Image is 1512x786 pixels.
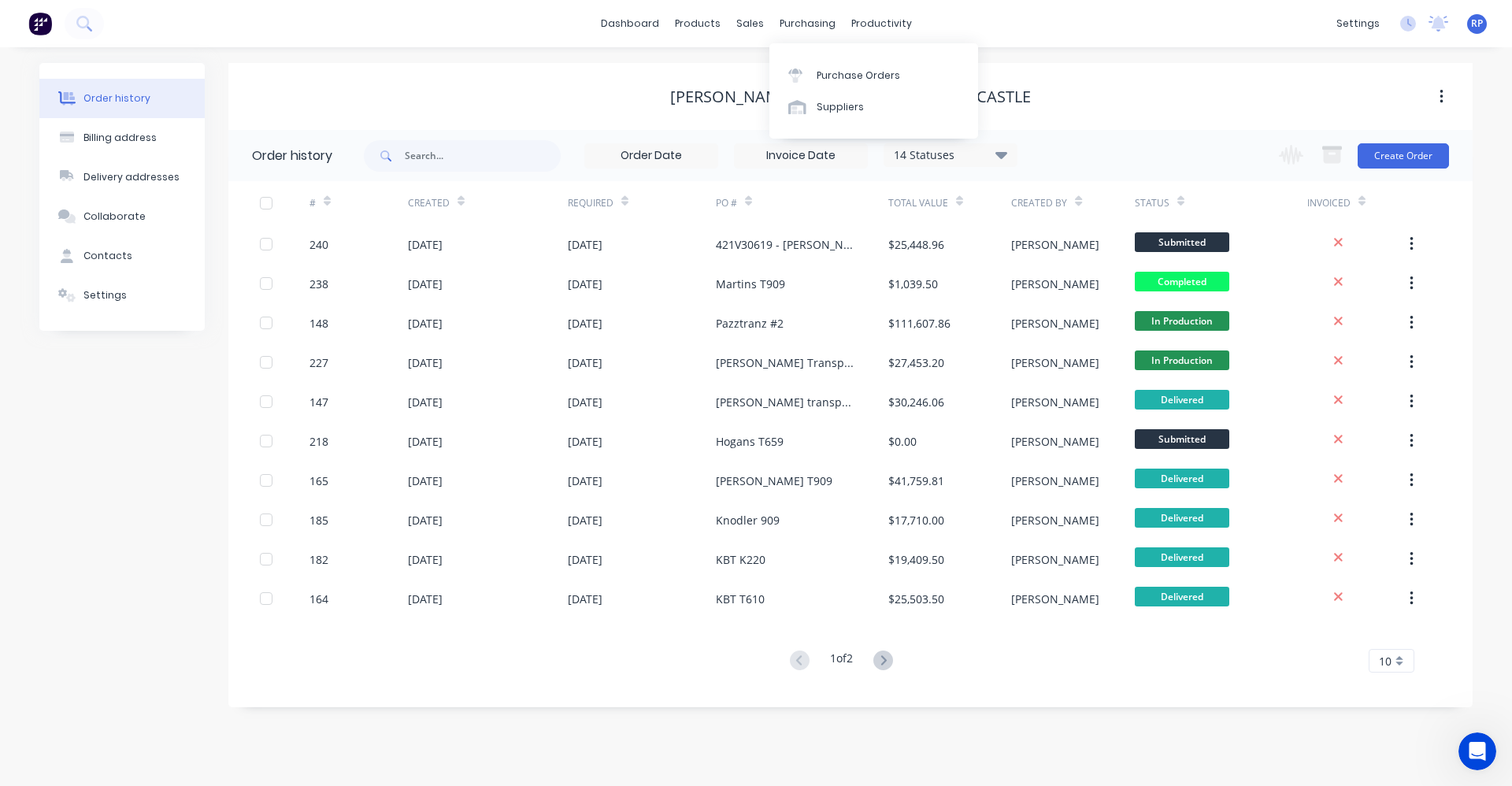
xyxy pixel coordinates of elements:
div: [PERSON_NAME] [1011,276,1099,292]
span: Delivered [1135,469,1229,488]
div: Invoiced [1307,181,1406,224]
div: # [309,196,316,210]
div: [PERSON_NAME] [1011,315,1099,332]
div: [PERSON_NAME] transport T610 493236 [716,394,857,410]
div: purchasing [772,12,843,35]
div: PO # [716,196,737,210]
div: [DATE] [408,512,443,528]
div: [DATE] [568,473,602,489]
div: [PERSON_NAME] [1011,591,1099,607]
div: [DATE] [568,512,602,528]
div: [DATE] [408,551,443,568]
div: [PERSON_NAME] [1011,433,1099,450]
div: 240 [309,236,328,253]
div: 164 [309,591,328,607]
button: Settings [39,276,205,315]
span: Delivered [1135,390,1229,410]
div: Order history [83,91,150,106]
div: [PERSON_NAME] [1011,512,1099,528]
div: 1 of 2 [830,650,853,673]
div: PO # [716,181,888,224]
div: Contacts [83,249,132,263]
div: [DATE] [408,315,443,332]
div: Created [408,196,450,210]
div: $111,607.86 [888,315,951,332]
div: 238 [309,276,328,292]
div: Order history [252,146,332,165]
div: [PERSON_NAME] [1011,236,1099,253]
div: Created By [1011,181,1134,224]
div: 185 [309,512,328,528]
button: Delivery addresses [39,158,205,197]
div: [DATE] [568,236,602,253]
div: 147 [309,394,328,410]
div: 227 [309,354,328,371]
div: $41,759.81 [888,473,944,489]
span: Delivered [1135,508,1229,528]
div: Created By [1011,196,1067,210]
div: settings [1329,12,1388,35]
div: [DATE] [568,394,602,410]
div: [DATE] [408,276,443,292]
span: Submitted [1135,429,1229,449]
button: Billing address [39,118,205,158]
div: 14 Statuses [884,146,1017,164]
div: $25,503.50 [888,591,944,607]
div: [DATE] [408,354,443,371]
button: Contacts [39,236,205,276]
div: KBT T610 [716,591,765,607]
span: Delivered [1135,547,1229,567]
div: Hogans T659 [716,433,784,450]
div: [PERSON_NAME] & [PERSON_NAME] Newcastle [670,87,1031,106]
div: Invoiced [1307,196,1351,210]
div: 165 [309,473,328,489]
div: Total Value [888,181,1011,224]
div: Required [568,181,716,224]
div: [DATE] [568,551,602,568]
div: [DATE] [568,276,602,292]
div: 148 [309,315,328,332]
div: 218 [309,433,328,450]
span: In Production [1135,311,1229,331]
span: 10 [1379,653,1392,669]
div: [DATE] [568,315,602,332]
div: [PERSON_NAME] [1011,354,1099,371]
div: $25,448.96 [888,236,944,253]
div: Status [1135,181,1307,224]
div: $1,039.50 [888,276,938,292]
span: Delivered [1135,587,1229,606]
div: Pazztranz #2 [716,315,784,332]
div: productivity [843,12,920,35]
div: [PERSON_NAME] T909 [716,473,832,489]
div: Suppliers [817,100,864,114]
a: Purchase Orders [769,59,978,91]
div: Settings [83,288,127,302]
div: $30,246.06 [888,394,944,410]
div: 421V30619 - [PERSON_NAME] T610SAR 492908 [716,236,857,253]
div: [PERSON_NAME] [1011,473,1099,489]
div: [DATE] [408,236,443,253]
div: $17,710.00 [888,512,944,528]
div: [PERSON_NAME] [1011,394,1099,410]
span: In Production [1135,350,1229,370]
div: Martins T909 [716,276,785,292]
button: Create Order [1358,143,1449,169]
div: [DATE] [568,354,602,371]
input: Invoice Date [735,144,867,168]
div: sales [728,12,772,35]
div: Total Value [888,196,948,210]
div: [DATE] [408,591,443,607]
span: Submitted [1135,232,1229,252]
div: [DATE] [408,433,443,450]
div: $0.00 [888,433,917,450]
div: # [309,181,408,224]
div: products [667,12,728,35]
div: 182 [309,551,328,568]
img: Factory [28,12,52,35]
button: Order history [39,79,205,118]
div: Billing address [83,131,157,145]
div: $27,453.20 [888,354,944,371]
input: Order Date [585,144,717,168]
div: Status [1135,196,1169,210]
div: [DATE] [408,394,443,410]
